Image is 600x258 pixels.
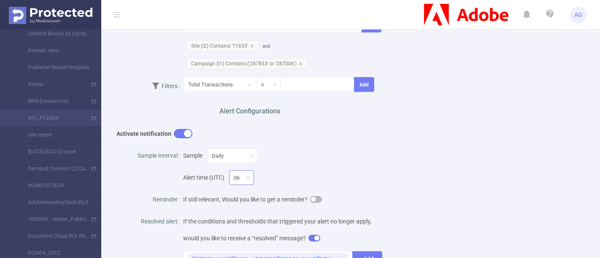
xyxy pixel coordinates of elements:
span: Sample interval [138,152,178,159]
div: Daily [212,149,230,163]
i: icon: close [298,62,303,66]
a: Demand Creation Q2 Campaigns [17,160,91,177]
a: Content Blocks by Campaign [17,25,91,42]
a: [DATE]-[DATE] report [17,143,91,160]
div: ≥ [261,78,270,91]
img: Protected Media [9,7,92,24]
b: Activate notification [116,130,171,137]
span: Filters [152,83,178,89]
a: MFA Domain List [17,93,91,110]
span: If the conditions and thresholds that triggered your alert no longer apply, would you like to rec... [183,218,371,242]
a: AYL_FY25Q4 [17,110,91,126]
a: 1000941 - Adobe_Publicis_EMEA_Misinformation [17,211,91,228]
span: Alert Configurations [209,106,290,116]
div: Sample [183,147,383,164]
span: If still relevant, Would you like to get a reminder? [183,196,322,203]
a: site report [17,126,91,143]
span: AG [575,6,583,23]
span: and [183,43,311,67]
i: icon: down [249,153,254,159]
span: Campaign (l1) Contains ('287833' or '287006') [186,58,308,69]
span: Reminder [153,196,178,203]
a: Document Cloud ROI Report [17,228,91,245]
span: Site (l2) Contains '11655' [186,40,259,51]
button: Add [354,77,374,92]
a: Domain View [17,42,91,59]
i: icon: close [250,44,254,48]
a: MJM01072024 [17,177,91,194]
a: AdobeInventoryTestURLS [17,194,91,211]
div: Alert time (UTC) [183,164,383,186]
a: Publisher Report template [17,59,91,76]
i: icon: down [246,175,251,181]
a: Yahoo [17,76,91,93]
label: Resolved alert [141,218,183,225]
i: icon: down [273,82,278,88]
div: 06 [234,171,246,185]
